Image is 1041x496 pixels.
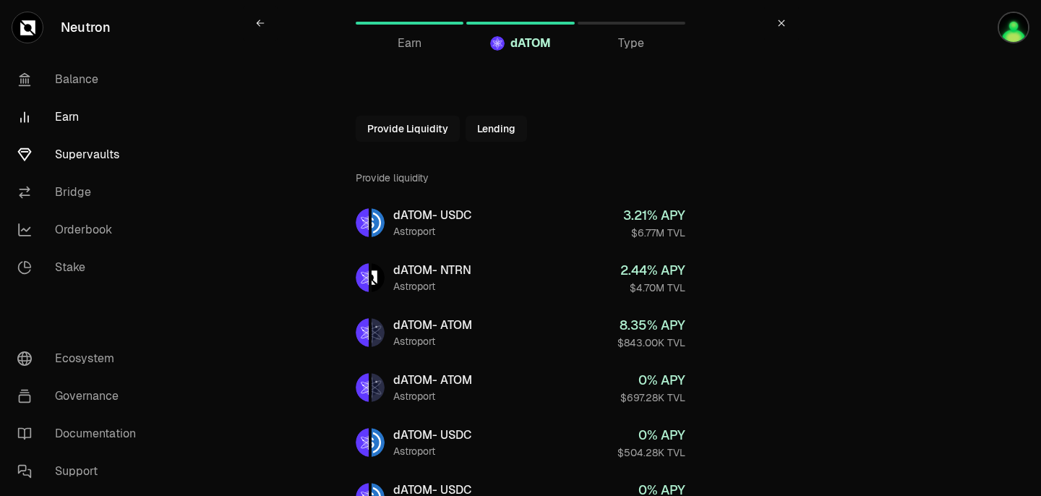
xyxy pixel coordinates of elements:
[356,208,369,237] img: dATOM
[620,260,685,281] div: 2.44 % APY
[617,315,685,335] div: 8.35 % APY
[6,415,156,453] a: Documentation
[6,377,156,415] a: Governance
[393,279,471,294] div: Astroport
[372,373,385,402] img: ATOM
[618,35,644,52] span: Type
[356,263,369,292] img: dATOM
[393,372,472,389] div: dATOM - ATOM
[998,12,1029,43] img: air
[393,427,471,444] div: dATOM - USDC
[372,318,385,347] img: ATOM
[617,425,685,445] div: 0 % APY
[6,211,156,249] a: Orderbook
[6,61,156,98] a: Balance
[356,318,369,347] img: dATOM
[393,444,471,458] div: Astroport
[510,35,551,52] span: dATOM
[6,136,156,174] a: Supervaults
[356,373,369,402] img: dATOM
[6,249,156,286] a: Stake
[356,428,369,457] img: dATOM
[620,390,685,405] div: $697.28K TVL
[344,416,697,469] a: dATOMUSDCdATOM- USDCAstroport0% APY$504.28K TVL
[623,226,685,240] div: $6.77M TVL
[372,428,385,457] img: USDC
[466,6,574,40] a: dATOMdATOM
[6,453,156,490] a: Support
[620,370,685,390] div: 0 % APY
[6,98,156,136] a: Earn
[466,116,527,142] button: Lending
[344,252,697,304] a: dATOMNTRNdATOM- NTRNAstroport2.44% APY$4.70M TVL
[490,36,505,51] img: dATOM
[393,334,472,349] div: Astroport
[6,340,156,377] a: Ecosystem
[344,307,697,359] a: dATOMATOMdATOM- ATOMAstroport8.35% APY$843.00K TVL
[344,362,697,414] a: dATOMATOMdATOM- ATOMAstroport0% APY$697.28K TVL
[393,317,472,334] div: dATOM - ATOM
[393,224,471,239] div: Astroport
[620,281,685,295] div: $4.70M TVL
[617,445,685,460] div: $504.28K TVL
[344,197,697,249] a: dATOMUSDCdATOM- USDCAstroport3.21% APY$6.77M TVL
[398,35,421,52] span: Earn
[356,159,685,197] div: Provide liquidity
[372,263,385,292] img: NTRN
[393,207,471,224] div: dATOM - USDC
[393,262,471,279] div: dATOM - NTRN
[356,6,463,40] a: Earn
[393,389,472,403] div: Astroport
[6,174,156,211] a: Bridge
[617,335,685,350] div: $843.00K TVL
[356,116,460,142] button: Provide Liquidity
[372,208,385,237] img: USDC
[623,205,685,226] div: 3.21 % APY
